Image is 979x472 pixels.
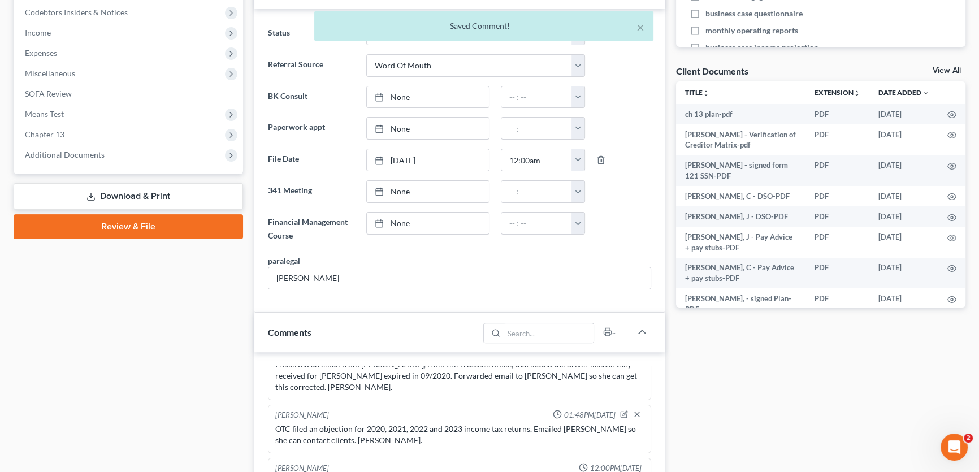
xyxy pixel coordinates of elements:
td: [PERSON_NAME] - signed form 121 SSN-PDF [676,155,806,187]
a: Review & File [14,214,243,239]
a: Date Added expand_more [878,88,929,97]
td: ch 13 plan-pdf [676,104,806,124]
label: BK Consult [262,86,361,109]
div: OTC filed an objection for 2020, 2021, 2022 and 2023 income tax returns. Emailed [PERSON_NAME] so... [275,423,644,446]
a: [DATE] [367,149,488,171]
td: PDF [805,186,869,206]
td: [DATE] [869,258,938,289]
input: -- : -- [501,213,573,234]
input: -- [268,267,651,289]
i: unfold_more [703,90,709,97]
td: [PERSON_NAME], - signed Plan-PDF [676,288,806,319]
td: PDF [805,206,869,227]
div: Saved Comment! [323,20,644,32]
input: Search... [504,323,594,343]
i: unfold_more [854,90,860,97]
input: -- : -- [501,118,573,139]
a: Download & Print [14,183,243,210]
span: Miscellaneous [25,68,75,78]
td: [PERSON_NAME], J - DSO-PDF [676,206,806,227]
span: 2 [964,434,973,443]
span: Means Test [25,109,64,119]
span: Comments [268,327,311,337]
a: None [367,118,488,139]
a: None [367,181,488,202]
td: [PERSON_NAME], C - Pay Advice + pay stubs-PDF [676,258,806,289]
div: Client Documents [676,65,748,77]
label: 341 Meeting [262,180,361,203]
a: Extensionunfold_more [815,88,860,97]
div: [PERSON_NAME] [275,410,329,421]
div: I received an email from [PERSON_NAME], from the Trustee's office, that stated the driver license... [275,359,644,393]
td: PDF [805,258,869,289]
td: [DATE] [869,104,938,124]
span: Expenses [25,48,57,58]
td: [DATE] [869,206,938,227]
a: None [367,213,488,234]
td: [DATE] [869,186,938,206]
td: PDF [805,227,869,258]
td: [PERSON_NAME] - Verification of Creditor Matrix-pdf [676,124,806,155]
td: PDF [805,124,869,155]
label: Paperwork appt [262,117,361,140]
span: 01:48PM[DATE] [564,410,616,421]
input: -- : -- [501,86,573,108]
td: [DATE] [869,288,938,319]
label: Financial Management Course [262,212,361,246]
span: Chapter 13 [25,129,64,139]
i: expand_more [922,90,929,97]
td: PDF [805,104,869,124]
a: None [367,86,488,108]
input: -- : -- [501,149,573,171]
div: paralegal [268,255,300,267]
input: -- : -- [501,181,573,202]
td: PDF [805,288,869,319]
td: PDF [805,155,869,187]
td: [PERSON_NAME], C - DSO-PDF [676,186,806,206]
label: File Date [262,149,361,171]
button: × [636,20,644,34]
span: SOFA Review [25,89,72,98]
span: Codebtors Insiders & Notices [25,7,128,17]
iframe: Intercom live chat [941,434,968,461]
td: [DATE] [869,124,938,155]
a: View All [933,67,961,75]
td: [DATE] [869,155,938,187]
a: SOFA Review [16,84,243,104]
span: Additional Documents [25,150,105,159]
td: [PERSON_NAME], J - Pay Advice + pay stubs-PDF [676,227,806,258]
span: business case questionnaire [705,8,803,19]
label: Referral Source [262,54,361,77]
a: Titleunfold_more [685,88,709,97]
td: [DATE] [869,227,938,258]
